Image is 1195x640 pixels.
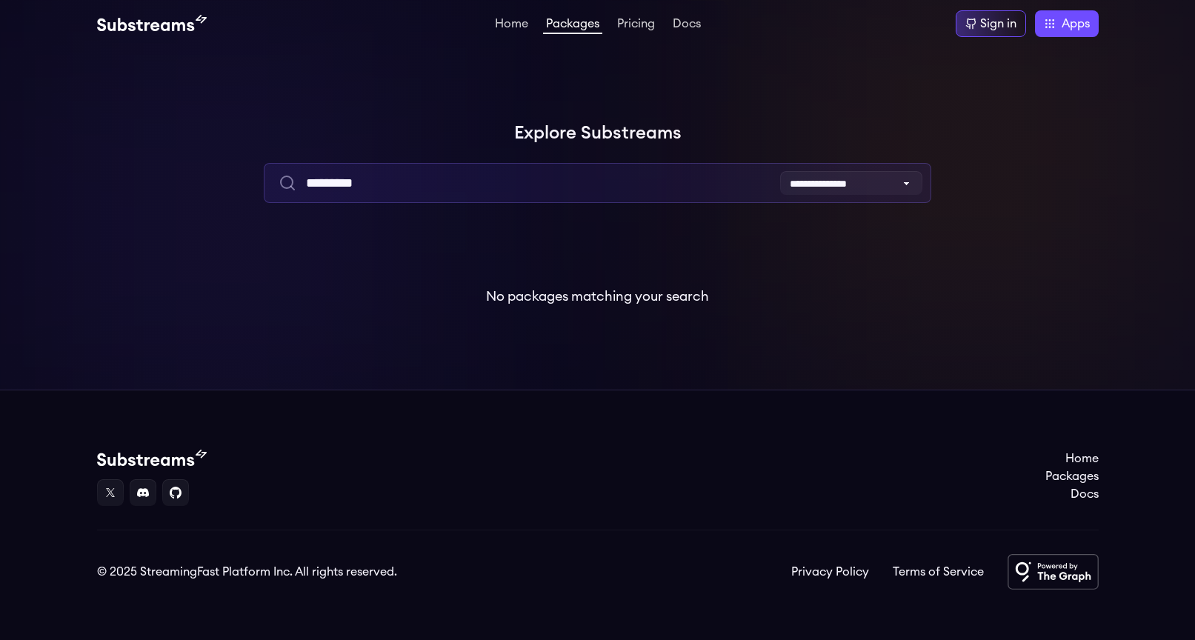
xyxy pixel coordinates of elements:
[543,18,602,34] a: Packages
[1045,485,1099,503] a: Docs
[1062,15,1090,33] span: Apps
[614,18,658,33] a: Pricing
[893,563,984,581] a: Terms of Service
[1045,450,1099,467] a: Home
[97,119,1099,148] h1: Explore Substreams
[97,450,207,467] img: Substream's logo
[97,15,207,33] img: Substream's logo
[1008,554,1099,590] img: Powered by The Graph
[486,286,709,307] p: No packages matching your search
[492,18,531,33] a: Home
[1045,467,1099,485] a: Packages
[956,10,1026,37] a: Sign in
[791,563,869,581] a: Privacy Policy
[980,15,1016,33] div: Sign in
[97,563,397,581] div: © 2025 StreamingFast Platform Inc. All rights reserved.
[670,18,704,33] a: Docs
